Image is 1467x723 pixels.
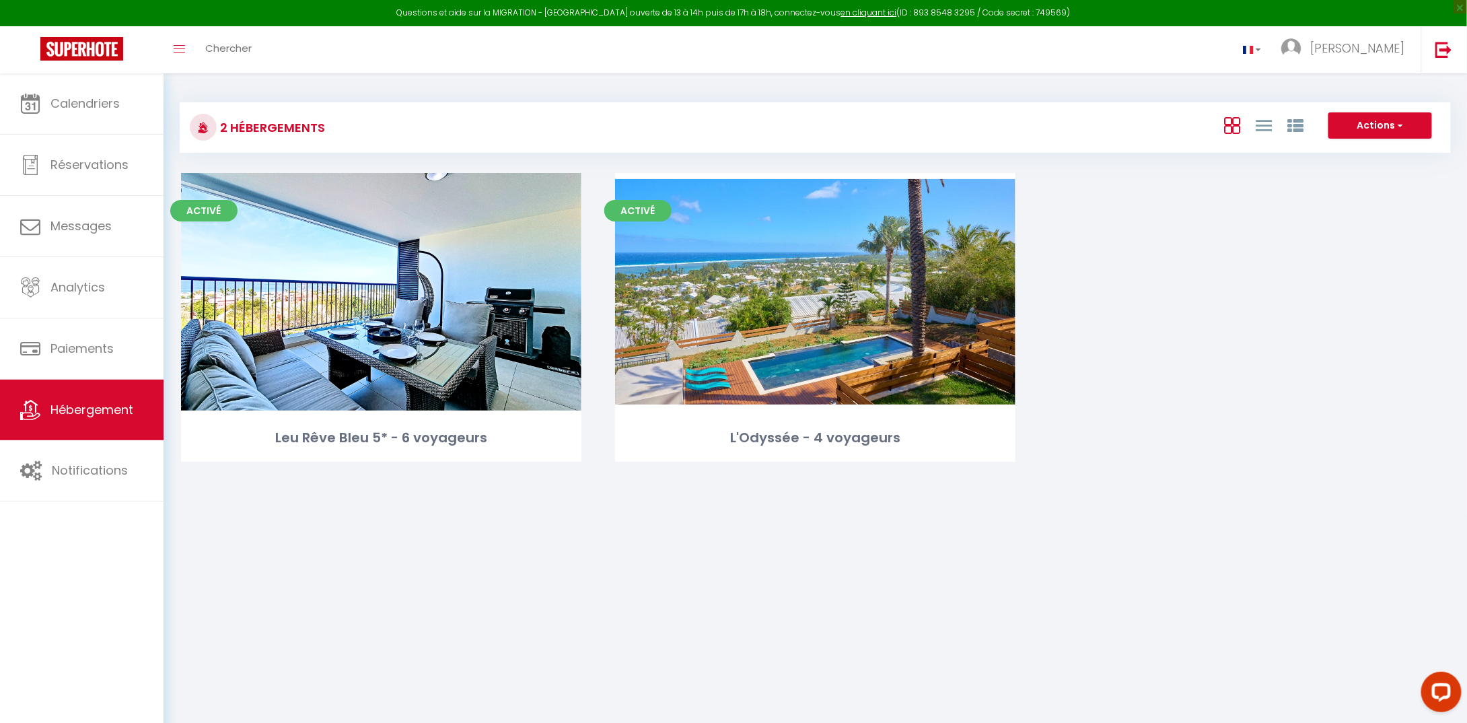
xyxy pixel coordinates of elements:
span: Notifications [52,462,128,479]
a: ... [PERSON_NAME] [1271,26,1421,73]
span: Activé [170,200,238,221]
iframe: LiveChat chat widget [1410,666,1467,723]
a: Vue en Box [1224,114,1240,136]
img: ... [1281,38,1301,59]
div: Leu Rêve Bleu 5* - 6 voyageurs [181,427,581,448]
img: Super Booking [40,37,123,61]
span: Réservations [50,156,129,173]
a: Vue par Groupe [1287,114,1303,136]
span: Activé [604,200,672,221]
h3: 2 Hébergements [217,112,325,143]
span: Chercher [205,41,252,55]
a: Vue en Liste [1256,114,1272,136]
div: L'Odyssée - 4 voyageurs [615,427,1015,448]
span: [PERSON_NAME] [1310,40,1404,57]
img: logout [1435,41,1452,58]
span: Calendriers [50,95,120,112]
span: Messages [50,217,112,234]
a: Chercher [195,26,262,73]
a: Editer [775,278,855,305]
span: Analytics [50,279,105,296]
a: Editer [341,278,421,305]
span: Paiements [50,340,114,357]
button: Actions [1328,112,1432,139]
a: en cliquant ici [841,7,897,18]
span: Hébergement [50,401,133,418]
